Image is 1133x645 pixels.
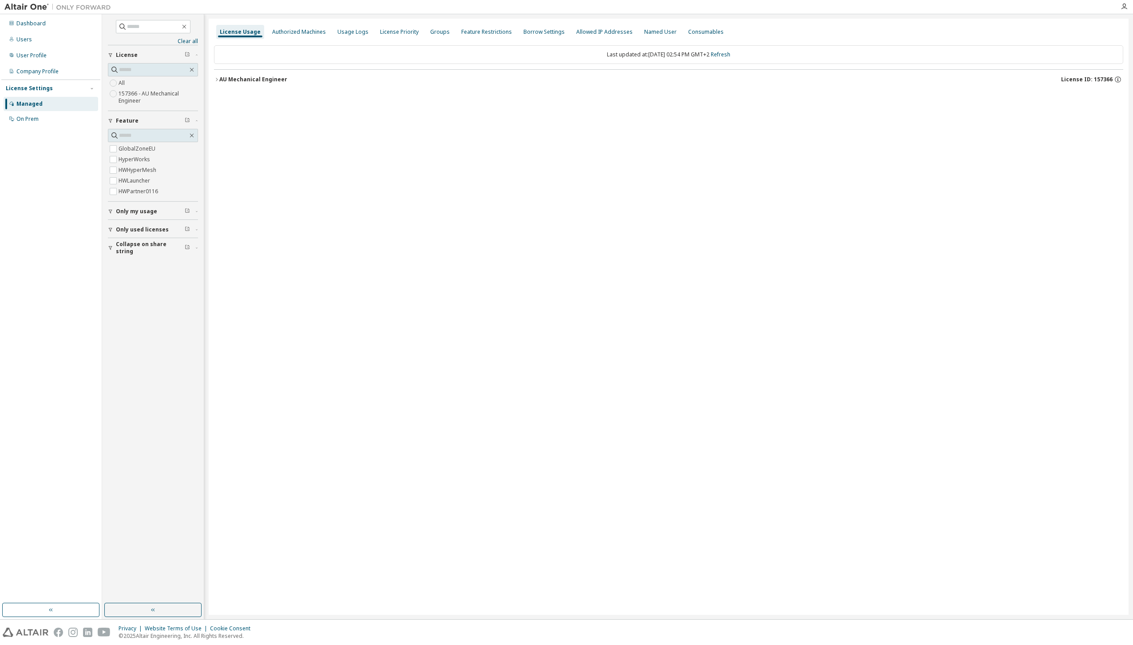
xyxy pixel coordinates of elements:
[119,625,145,632] div: Privacy
[210,625,256,632] div: Cookie Consent
[116,117,139,124] span: Feature
[116,241,185,255] span: Collapse on share string
[16,52,47,59] div: User Profile
[6,85,53,92] div: License Settings
[119,154,152,165] label: HyperWorks
[119,165,158,175] label: HWHyperMesh
[214,70,1123,89] button: AU Mechanical EngineerLicense ID: 157366
[1061,76,1113,83] span: License ID: 157366
[219,76,287,83] div: AU Mechanical Engineer
[380,28,419,36] div: License Priority
[16,100,43,107] div: Managed
[145,625,210,632] div: Website Terms of Use
[644,28,677,36] div: Named User
[108,45,198,65] button: License
[185,244,190,251] span: Clear filter
[119,186,160,197] label: HWPartner0116
[108,202,198,221] button: Only my usage
[337,28,368,36] div: Usage Logs
[185,208,190,215] span: Clear filter
[68,628,78,637] img: instagram.svg
[220,28,261,36] div: License Usage
[16,115,39,123] div: On Prem
[185,117,190,124] span: Clear filter
[108,38,198,45] a: Clear all
[98,628,111,637] img: youtube.svg
[116,208,157,215] span: Only my usage
[119,78,127,88] label: All
[688,28,724,36] div: Consumables
[119,143,157,154] label: GlobalZoneEU
[576,28,633,36] div: Allowed IP Addresses
[523,28,565,36] div: Borrow Settings
[3,628,48,637] img: altair_logo.svg
[119,175,152,186] label: HWLauncher
[119,632,256,640] p: © 2025 Altair Engineering, Inc. All Rights Reserved.
[108,220,198,239] button: Only used licenses
[430,28,450,36] div: Groups
[16,20,46,27] div: Dashboard
[54,628,63,637] img: facebook.svg
[16,36,32,43] div: Users
[16,68,59,75] div: Company Profile
[214,45,1123,64] div: Last updated at: [DATE] 02:54 PM GMT+2
[272,28,326,36] div: Authorized Machines
[116,226,169,233] span: Only used licenses
[185,226,190,233] span: Clear filter
[108,111,198,131] button: Feature
[461,28,512,36] div: Feature Restrictions
[108,238,198,258] button: Collapse on share string
[83,628,92,637] img: linkedin.svg
[711,51,730,58] a: Refresh
[185,52,190,59] span: Clear filter
[119,88,198,106] label: 157366 - AU Mechanical Engineer
[116,52,138,59] span: License
[4,3,115,12] img: Altair One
